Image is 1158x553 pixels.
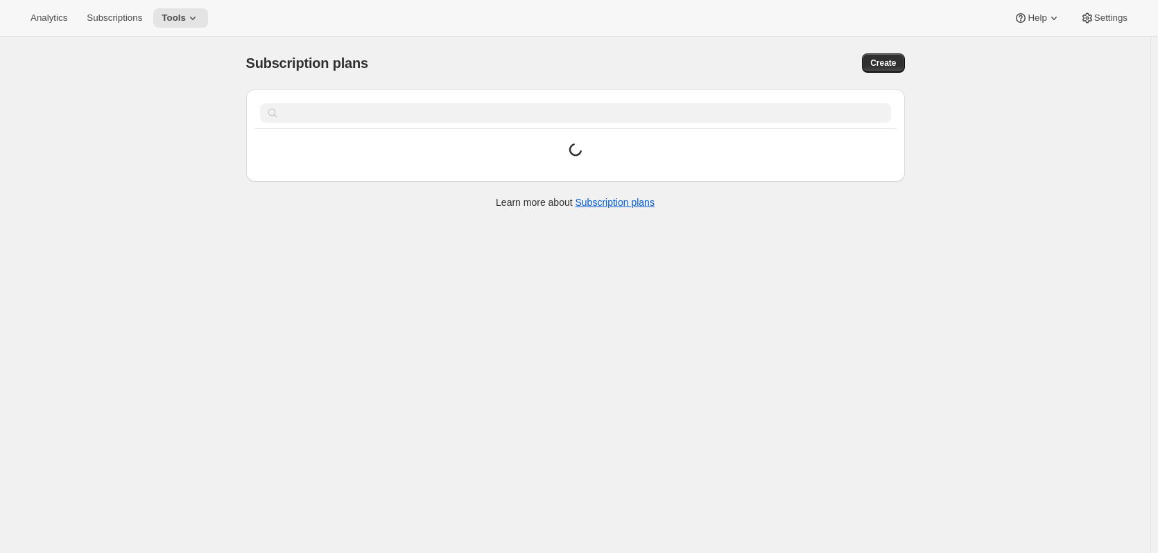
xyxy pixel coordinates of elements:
[496,195,655,209] p: Learn more about
[153,8,208,28] button: Tools
[246,55,368,71] span: Subscription plans
[31,12,67,24] span: Analytics
[78,8,150,28] button: Subscriptions
[1094,12,1127,24] span: Settings
[87,12,142,24] span: Subscriptions
[862,53,904,73] button: Create
[162,12,186,24] span: Tools
[1072,8,1136,28] button: Settings
[22,8,76,28] button: Analytics
[1028,12,1046,24] span: Help
[870,58,896,69] span: Create
[1005,8,1069,28] button: Help
[576,197,655,208] a: Subscription plans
